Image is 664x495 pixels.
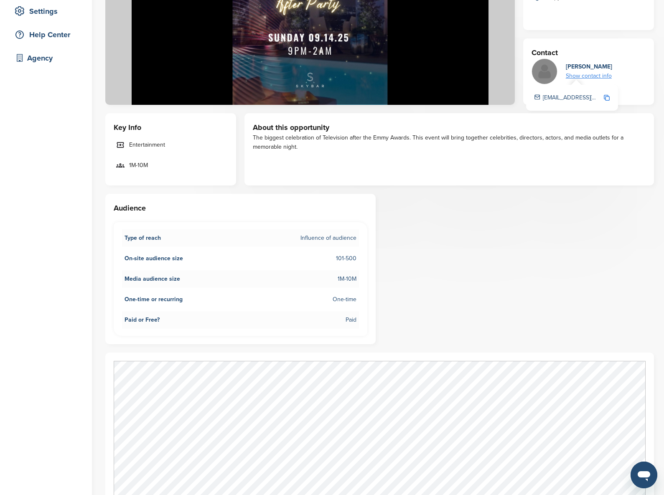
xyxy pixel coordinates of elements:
[532,59,557,84] img: Missing
[631,462,657,488] iframe: Button to launch messaging window
[8,48,84,68] a: Agency
[566,62,612,71] div: [PERSON_NAME]
[300,234,356,243] span: Influence of audience
[125,295,183,304] span: One-time or recurring
[604,95,610,101] img: Copy
[114,122,228,133] h3: Key Info
[114,202,367,214] h3: Audience
[566,71,612,81] div: Show contact info
[333,295,356,304] span: One-time
[8,2,84,21] a: Settings
[129,140,165,150] span: Entertainment
[532,47,646,58] h3: Contact
[346,315,356,325] span: Paid
[129,161,148,170] span: 1M-10M
[534,93,598,102] div: [EMAIL_ADDRESS][DOMAIN_NAME]
[13,51,84,66] div: Agency
[336,254,356,263] span: 101-500
[125,254,183,263] span: On-site audience size
[338,274,356,284] span: 1M-10M
[13,27,84,42] div: Help Center
[8,25,84,44] a: Help Center
[125,234,161,243] span: Type of reach
[13,4,84,19] div: Settings
[125,274,180,284] span: Media audience size
[125,315,160,325] span: Paid or Free?
[253,122,646,133] h3: About this opportunity
[253,133,646,152] div: The biggest celebration of Television after the Emmy Awards. This event will bring together celeb...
